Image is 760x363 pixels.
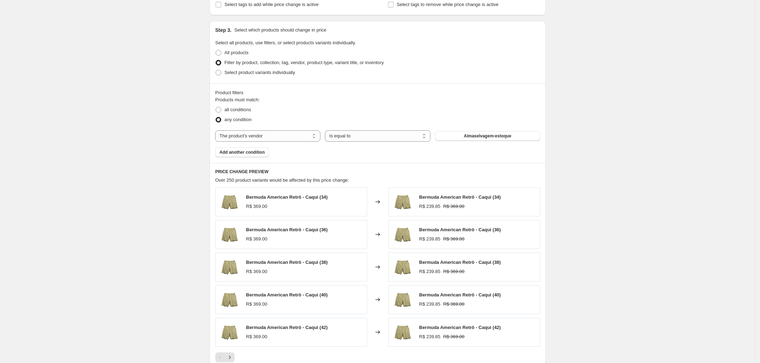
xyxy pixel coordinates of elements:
[225,352,235,362] button: Next
[443,203,464,210] strike: R$ 369.00
[443,301,464,308] strike: R$ 369.00
[215,89,540,96] div: Product filters
[419,203,440,210] div: R$ 239.85
[219,149,265,155] span: Add another condition
[443,268,464,275] strike: R$ 369.00
[419,333,440,340] div: R$ 239.85
[215,147,269,157] button: Add another condition
[419,194,501,200] span: Bermuda American Retrô - Caqui (34)
[419,325,501,330] span: Bermuda American Retrô - Caqui (42)
[246,203,267,210] div: R$ 369.00
[419,268,440,275] div: R$ 239.85
[246,227,328,232] span: Bermuda American Retrô - Caqui (36)
[419,260,501,265] span: Bermuda American Retrô - Caqui (38)
[246,260,328,265] span: Bermuda American Retrô - Caqui (38)
[219,256,240,278] img: bermuda-american-retro-caqui-almaselvagem-1_7d89369b-00b8-4841-8b9c-632d277ba975_80x.jpg
[419,227,501,232] span: Bermuda American Retrô - Caqui (36)
[224,107,251,112] span: all conditions
[246,194,328,200] span: Bermuda American Retrô - Caqui (34)
[219,191,240,212] img: bermuda-american-retro-caqui-almaselvagem-1_7d89369b-00b8-4841-8b9c-632d277ba975_80x.jpg
[219,322,240,343] img: bermuda-american-retro-caqui-almaselvagem-1_7d89369b-00b8-4841-8b9c-632d277ba975_80x.jpg
[215,169,540,175] h6: PRICE CHANGE PREVIEW
[224,70,295,75] span: Select product variants individually
[234,27,326,34] p: Select which products should change in price
[215,352,235,362] nav: Pagination
[219,289,240,310] img: bermuda-american-retro-caqui-almaselvagem-1_7d89369b-00b8-4841-8b9c-632d277ba975_80x.jpg
[246,325,328,330] span: Bermuda American Retrô - Caqui (42)
[215,97,260,102] span: Products must match:
[215,40,355,45] span: Select all products, use filters, or select products variants individually
[392,191,413,212] img: bermuda-american-retro-caqui-almaselvagem-1_7d89369b-00b8-4841-8b9c-632d277ba975_80x.jpg
[392,322,413,343] img: bermuda-american-retro-caqui-almaselvagem-1_7d89369b-00b8-4841-8b9c-632d277ba975_80x.jpg
[443,333,464,340] strike: R$ 369.00
[435,131,540,141] button: Almaselvagem-estoque
[397,2,499,7] span: Select tags to remove while price change is active
[392,289,413,310] img: bermuda-american-retro-caqui-almaselvagem-1_7d89369b-00b8-4841-8b9c-632d277ba975_80x.jpg
[224,50,248,55] span: All products
[215,27,232,34] h2: Step 3.
[392,224,413,245] img: bermuda-american-retro-caqui-almaselvagem-1_7d89369b-00b8-4841-8b9c-632d277ba975_80x.jpg
[419,236,440,243] div: R$ 239.85
[246,333,267,340] div: R$ 369.00
[246,301,267,308] div: R$ 369.00
[464,133,511,139] span: Almaselvagem-estoque
[392,256,413,278] img: bermuda-american-retro-caqui-almaselvagem-1_7d89369b-00b8-4841-8b9c-632d277ba975_80x.jpg
[224,60,384,65] span: Filter by product, collection, tag, vendor, product type, variant title, or inventory
[219,224,240,245] img: bermuda-american-retro-caqui-almaselvagem-1_7d89369b-00b8-4841-8b9c-632d277ba975_80x.jpg
[224,117,252,122] span: any condition
[246,236,267,243] div: R$ 369.00
[224,2,319,7] span: Select tags to add while price change is active
[419,301,440,308] div: R$ 239.85
[215,177,349,183] span: Over 250 product variants would be affected by this price change:
[443,236,464,243] strike: R$ 369.00
[246,292,328,297] span: Bermuda American Retrô - Caqui (40)
[246,268,267,275] div: R$ 369.00
[419,292,501,297] span: Bermuda American Retrô - Caqui (40)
